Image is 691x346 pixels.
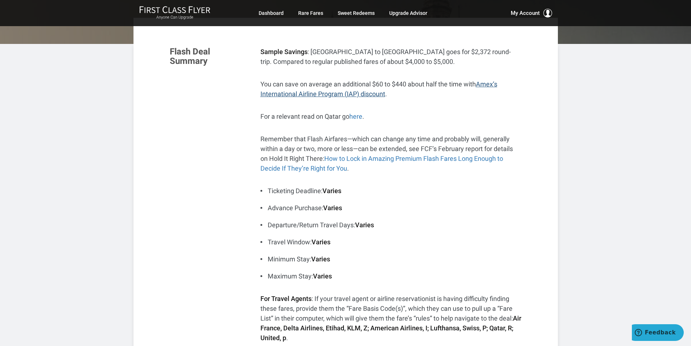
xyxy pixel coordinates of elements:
[260,294,522,343] p: : If your travel agent or airline reservationist is having difficulty finding these fares, provid...
[632,324,684,342] iframe: Opens a widget where you can find more information
[260,271,522,281] li: Maximum Stay:
[260,254,522,264] li: Minimum Stay:
[139,6,210,13] img: First Class Flyer
[355,221,374,229] strong: Varies
[260,111,522,121] p: For a relevant read on Qatar go .
[260,134,522,173] p: Remember that Flash Airfares—which can change any time and probably will, generally within a day ...
[259,7,284,20] a: Dashboard
[260,80,497,98] a: Amex’s International Airline Program (IAP) discount
[170,47,250,66] h3: Flash Deal Summary
[511,9,552,17] button: My Account
[260,203,522,213] li: Advance Purchase:
[312,238,330,246] strong: Varies
[260,295,312,302] strong: For Travel Agents
[298,7,323,20] a: Rare Fares
[139,15,210,20] small: Anyone Can Upgrade
[322,187,341,195] strong: Varies
[313,272,332,280] strong: Varies
[260,220,522,230] li: Departure/Return Travel Days:
[260,314,521,342] strong: Air France, Delta Airlines, Etihad, KLM, Z; American Airlines, I; Lufthansa, Swiss, P; Qatar, R; ...
[389,7,427,20] a: Upgrade Advisor
[260,48,308,56] strong: Sample Savings
[323,204,342,212] strong: Varies
[260,79,522,99] p: You can save on average an additional $60 to $440 about half the time with .
[311,255,330,263] strong: Varies
[139,6,210,20] a: First Class FlyerAnyone Can Upgrade
[338,7,375,20] a: Sweet Redeems
[260,47,522,66] p: : [GEOGRAPHIC_DATA] to [GEOGRAPHIC_DATA] goes for $2,372 round-trip. Compared to regular publishe...
[260,186,522,196] li: Ticketing Deadline:
[349,113,362,120] a: here
[511,9,540,17] span: My Account
[260,155,503,172] a: How to Lock in Amazing Premium Flash Fares Long Enough to Decide If They’re Right for You
[260,237,522,247] li: Travel Window:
